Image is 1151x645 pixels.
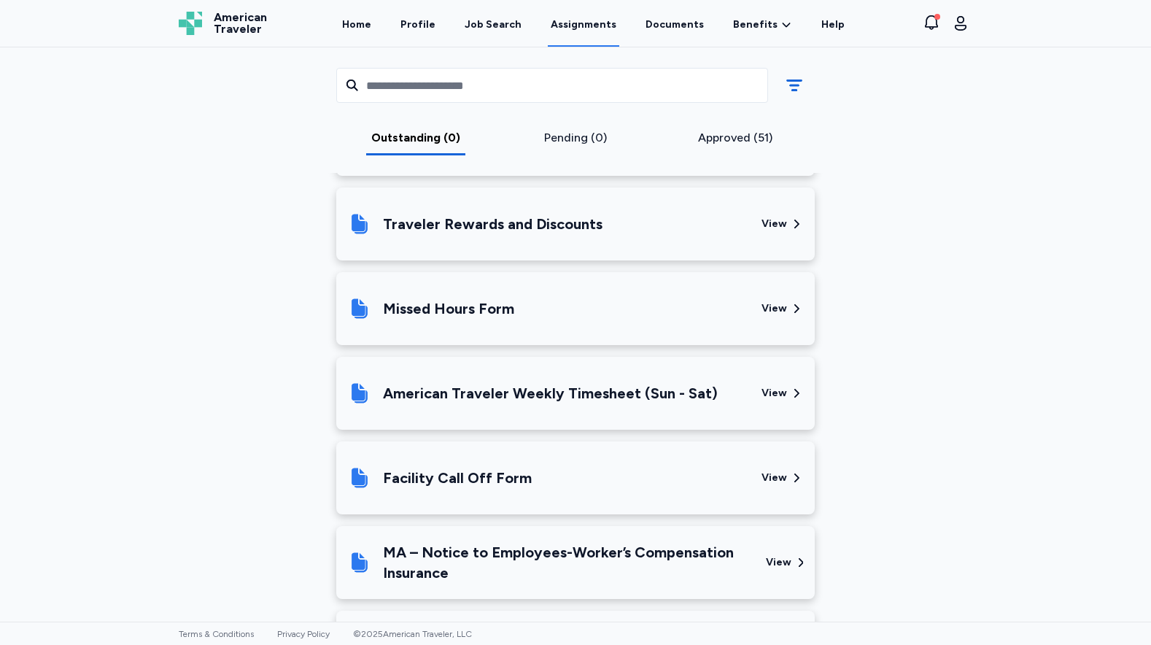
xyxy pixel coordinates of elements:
[465,18,522,32] div: Job Search
[383,542,754,583] div: MA – Notice to Employees-Worker’s Compensation Insurance
[353,629,472,639] span: © 2025 American Traveler, LLC
[661,129,809,147] div: Approved (51)
[342,129,490,147] div: Outstanding (0)
[277,629,330,639] a: Privacy Policy
[383,298,514,319] div: Missed Hours Form
[548,1,619,47] a: Assignments
[214,12,267,35] span: American Traveler
[761,471,787,485] div: View
[383,214,602,234] div: Traveler Rewards and Discounts
[761,217,787,231] div: View
[733,18,778,32] span: Benefits
[733,18,792,32] a: Benefits
[383,468,532,488] div: Facility Call Off Form
[179,629,254,639] a: Terms & Conditions
[761,301,787,316] div: View
[502,129,650,147] div: Pending (0)
[766,555,791,570] div: View
[383,383,718,403] div: American Traveler Weekly Timesheet (Sun - Sat)
[179,12,202,35] img: Logo
[761,386,787,401] div: View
